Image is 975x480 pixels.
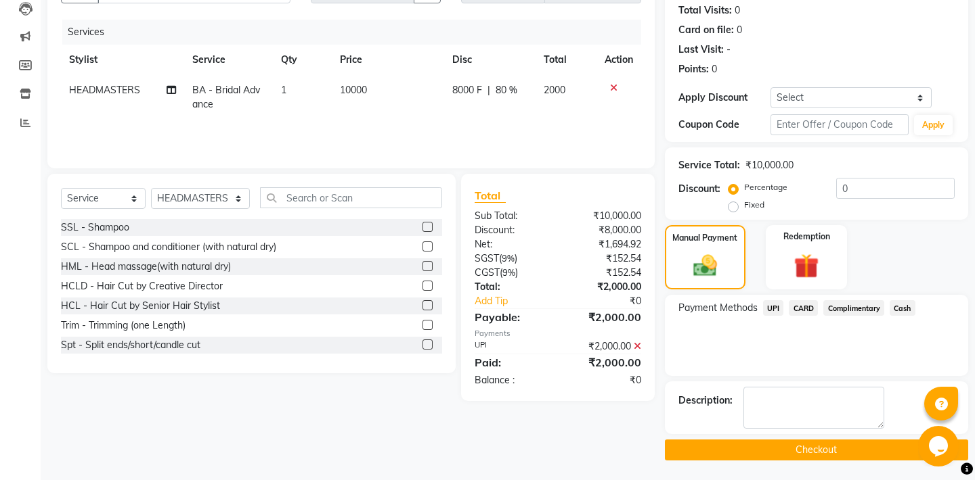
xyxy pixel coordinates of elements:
[464,251,558,266] div: ( )
[464,354,558,370] div: Paid:
[737,23,742,37] div: 0
[340,84,367,96] span: 10000
[475,252,499,264] span: SGST
[786,251,827,282] img: _gift.svg
[464,280,558,294] div: Total:
[558,354,651,370] div: ₹2,000.00
[61,318,186,333] div: Trim - Trimming (one Length)
[464,237,558,251] div: Net:
[744,199,764,211] label: Fixed
[823,300,884,316] span: Complimentary
[665,439,968,460] button: Checkout
[273,45,332,75] th: Qty
[62,20,651,45] div: Services
[672,232,737,244] label: Manual Payment
[744,181,787,193] label: Percentage
[597,45,641,75] th: Action
[464,294,573,308] a: Add Tip
[464,309,558,325] div: Payable:
[558,339,651,354] div: ₹2,000.00
[558,280,651,294] div: ₹2,000.00
[502,253,515,264] span: 9%
[260,187,442,208] input: Search or Scan
[771,114,909,135] input: Enter Offer / Coupon Code
[502,267,515,278] span: 9%
[678,62,709,76] div: Points:
[783,231,830,243] label: Redemption
[536,45,596,75] th: Total
[544,84,565,96] span: 2000
[464,266,558,280] div: ( )
[61,279,223,293] div: HCLD - Hair Cut by Creative Director
[573,294,651,308] div: ₹0
[464,339,558,354] div: UPI
[496,83,517,97] span: 80 %
[789,300,818,316] span: CARD
[487,83,490,97] span: |
[558,237,651,251] div: ₹1,694.92
[914,115,953,135] button: Apply
[678,91,771,105] div: Apply Discount
[558,223,651,237] div: ₹8,000.00
[61,260,231,274] div: HML - Head massage(with natural dry)
[763,300,784,316] span: UPI
[558,209,651,223] div: ₹10,000.00
[444,45,536,75] th: Disc
[332,45,444,75] th: Price
[686,252,724,279] img: _cash.svg
[61,220,129,235] div: SSL - Shampoo
[727,43,731,57] div: -
[678,118,771,132] div: Coupon Code
[61,338,200,352] div: Spt - Split ends/short/candle cut
[678,3,732,18] div: Total Visits:
[61,240,276,254] div: SCL - Shampoo and conditioner (with natural dry)
[918,426,961,466] iframe: chat widget
[745,158,794,172] div: ₹10,000.00
[678,158,740,172] div: Service Total:
[678,43,724,57] div: Last Visit:
[890,300,915,316] span: Cash
[735,3,740,18] div: 0
[678,393,733,408] div: Description:
[452,83,482,97] span: 8000 F
[464,373,558,387] div: Balance :
[712,62,717,76] div: 0
[558,373,651,387] div: ₹0
[678,301,758,315] span: Payment Methods
[678,182,720,196] div: Discount:
[558,266,651,280] div: ₹152.54
[464,209,558,223] div: Sub Total:
[475,266,500,279] span: CGST
[678,23,734,37] div: Card on file:
[558,251,651,266] div: ₹152.54
[184,45,273,75] th: Service
[192,84,260,110] span: BA - Bridal Advance
[61,299,220,313] div: HCL - Hair Cut by Senior Hair Stylist
[69,84,140,96] span: HEADMASTERS
[61,45,184,75] th: Stylist
[475,189,506,203] span: Total
[558,309,651,325] div: ₹2,000.00
[475,328,641,339] div: Payments
[281,84,286,96] span: 1
[464,223,558,237] div: Discount:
